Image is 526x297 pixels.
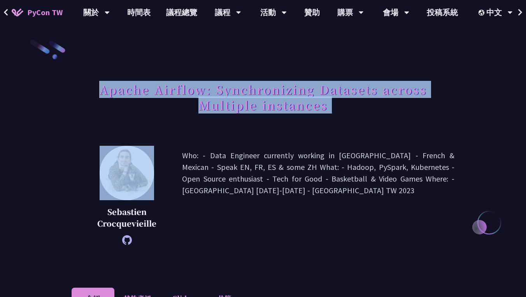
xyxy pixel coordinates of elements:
span: PyCon TW [27,7,63,18]
img: Sebastien Crocquevieille [100,146,154,200]
h1: Apache Airflow: Synchronizing Datasets across Multiple instances [72,78,454,117]
img: Home icon of PyCon TW 2025 [12,9,23,16]
img: Locale Icon [479,10,486,16]
p: Who: - Data Engineer currently working in [GEOGRAPHIC_DATA] - French & Mexican - Speak EN, FR, ES... [182,150,454,241]
p: Sebastien Crocquevieille [91,206,163,229]
a: PyCon TW [4,3,70,22]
